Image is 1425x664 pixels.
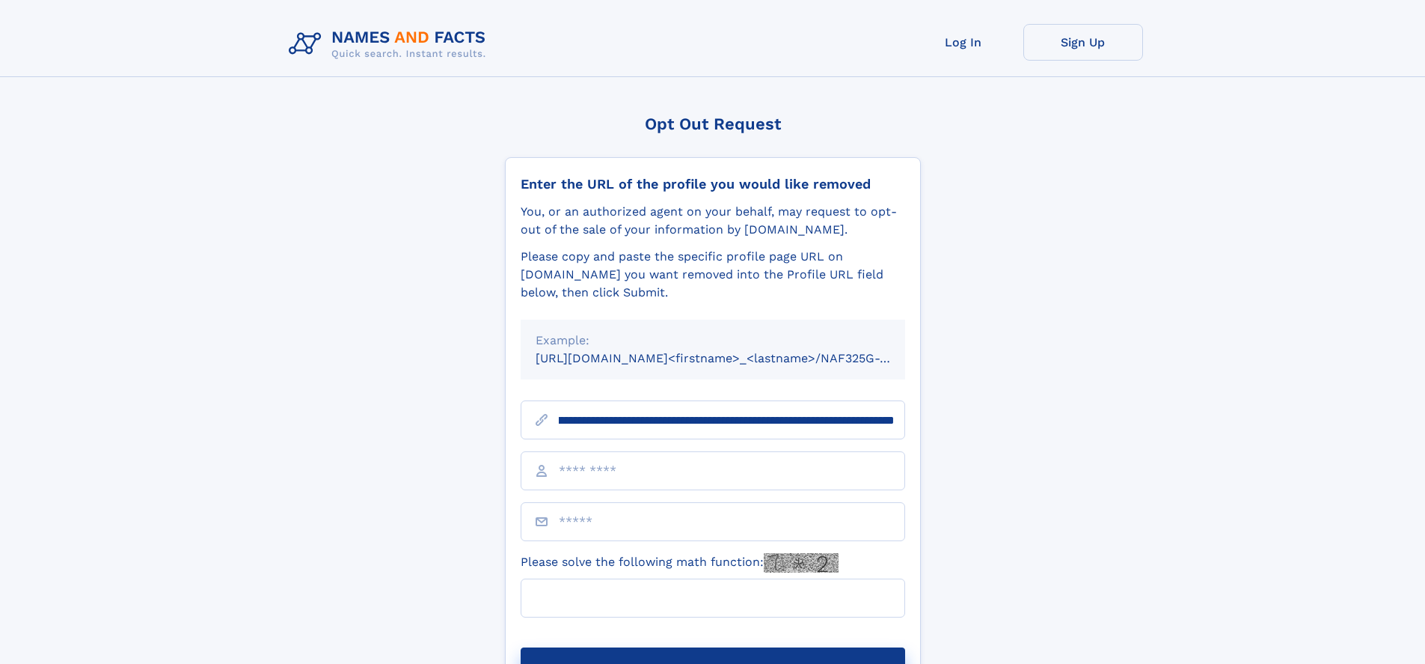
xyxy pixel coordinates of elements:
[904,24,1023,61] a: Log In
[521,553,839,573] label: Please solve the following math function:
[1023,24,1143,61] a: Sign Up
[505,115,921,133] div: Opt Out Request
[536,351,934,365] small: [URL][DOMAIN_NAME]<firstname>_<lastname>/NAF325G-xxxxxxxx
[521,248,905,302] div: Please copy and paste the specific profile page URL on [DOMAIN_NAME] you want removed into the Pr...
[521,176,905,192] div: Enter the URL of the profile you would like removed
[536,332,890,350] div: Example:
[521,203,905,239] div: You, or an authorized agent on your behalf, may request to opt-out of the sale of your informatio...
[283,24,498,64] img: Logo Names and Facts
